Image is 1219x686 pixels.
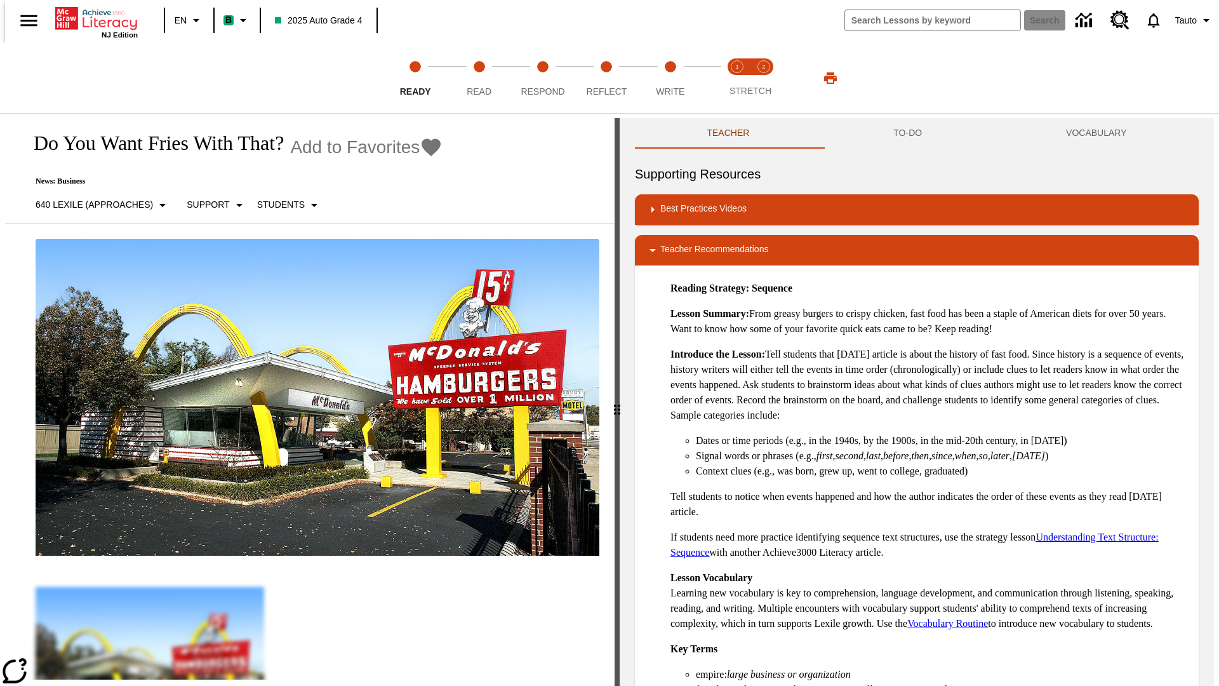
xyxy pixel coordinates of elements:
button: Open side menu [10,2,48,39]
p: If students need more practice identifying sequence text structures, use the strategy lesson with... [670,530,1189,560]
button: Select Student [252,194,327,217]
span: B [225,12,232,28]
span: Add to Favorites [290,137,420,158]
h1: Do You Want Fries With That? [20,131,284,155]
button: Add to Favorites - Do You Want Fries With That? [290,136,443,158]
span: Reflect [587,86,627,97]
button: Print [810,67,851,90]
em: then [911,450,929,461]
em: last [866,450,881,461]
p: News: Business [20,177,443,186]
a: Vocabulary Routine [907,618,988,629]
input: search field [845,10,1020,30]
span: Write [656,86,684,97]
span: Tauto [1175,14,1197,27]
span: STRETCH [729,86,771,96]
a: Data Center [1068,3,1103,38]
p: From greasy burgers to crispy chicken, fast food has been a staple of American diets for over 50 ... [670,306,1189,337]
p: Best Practices Videos [660,202,747,217]
div: Best Practices Videos [635,194,1199,225]
em: before [883,450,909,461]
button: Select Lexile, 640 Lexile (Approaches) [30,194,175,217]
button: Boost Class color is mint green. Change class color [218,9,256,32]
button: Respond step 3 of 5 [506,43,580,113]
button: Teacher [635,118,822,149]
text: 2 [762,64,765,70]
p: 640 Lexile (Approaches) [36,198,153,212]
div: reading [5,118,615,680]
button: TO-DO [822,118,994,149]
a: Resource Center, Will open in new tab [1103,3,1137,37]
button: Read step 2 of 5 [442,43,516,113]
a: Understanding Text Structure: Sequence [670,532,1159,558]
h6: Supporting Resources [635,164,1199,184]
em: so [979,450,988,461]
button: Scaffolds, Support [182,194,251,217]
strong: Reading Strategy: [670,283,749,293]
em: second [836,450,863,461]
img: One of the first McDonald's stores, with the iconic red sign and golden arches. [36,239,599,556]
li: Signal words or phrases (e.g., , , , , , , , , , ) [696,448,1189,464]
button: Reflect step 4 of 5 [570,43,643,113]
div: Teacher Recommendations [635,235,1199,266]
strong: Introduce the Lesson: [670,349,765,360]
li: empire: [696,667,1189,682]
p: Teacher Recommendations [660,243,768,258]
div: activity [620,118,1214,686]
div: Press Enter or Spacebar and then press right and left arrow keys to move the slider [615,118,620,686]
span: Ready [400,86,431,97]
div: Home [55,4,138,39]
em: when [955,450,976,461]
p: Learning new vocabulary is key to comprehension, language development, and communication through ... [670,570,1189,631]
p: Tell students that [DATE] article is about the history of fast food. Since history is a sequence ... [670,347,1189,423]
li: Context clues (e.g., was born, grew up, went to college, graduated) [696,464,1189,479]
span: Read [467,86,491,97]
div: Instructional Panel Tabs [635,118,1199,149]
button: Stretch Read step 1 of 2 [719,43,756,113]
button: Profile/Settings [1170,9,1219,32]
p: Students [257,198,305,212]
p: Support [187,198,229,212]
em: first [816,450,833,461]
button: Write step 5 of 5 [634,43,707,113]
li: Dates or time periods (e.g., in the 1940s, by the 1900s, in the mid-20th century, in [DATE]) [696,433,1189,448]
p: Tell students to notice when events happened and how the author indicates the order of these even... [670,489,1189,520]
em: later [990,450,1009,461]
button: Stretch Respond step 2 of 2 [745,43,782,113]
strong: Lesson Vocabulary [670,572,752,583]
button: Language: EN, Select a language [169,9,210,32]
em: [DATE] [1012,450,1045,461]
text: 1 [735,64,738,70]
span: NJ Edition [102,31,138,39]
span: 2025 Auto Grade 4 [275,14,363,27]
a: Notifications [1137,4,1170,37]
strong: Key Terms [670,643,717,654]
em: since [931,450,952,461]
strong: Lesson Summary: [670,308,749,319]
button: Ready step 1 of 5 [378,43,452,113]
span: EN [175,14,187,27]
button: VOCABULARY [994,118,1199,149]
em: large business or organization [727,669,851,680]
strong: Sequence [752,283,792,293]
span: Respond [521,86,564,97]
